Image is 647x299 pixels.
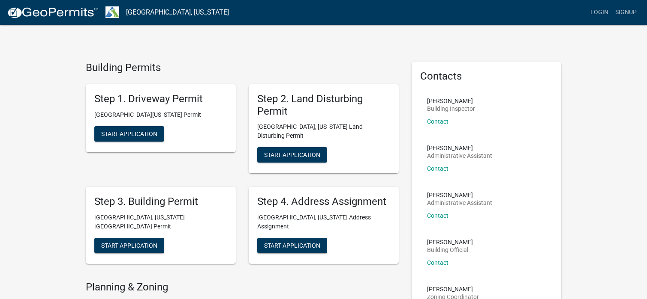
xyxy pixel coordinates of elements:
span: Start Application [264,151,320,158]
h5: Step 2. Land Disturbing Permit [257,93,390,118]
button: Start Application [94,126,164,142]
span: Start Application [101,130,157,137]
p: [GEOGRAPHIC_DATA], [US_STATE] Address Assignment [257,213,390,231]
h4: Building Permits [86,62,399,74]
button: Start Application [94,238,164,253]
h5: Contacts [420,70,553,83]
h4: Planning & Zoning [86,281,399,293]
a: Contact [427,212,448,219]
p: Administrative Assistant [427,153,492,159]
span: Start Application [101,242,157,249]
button: Start Application [257,238,327,253]
h5: Step 1. Driveway Permit [94,93,227,105]
span: Start Application [264,242,320,249]
a: Login [587,4,612,21]
p: [GEOGRAPHIC_DATA][US_STATE] Permit [94,110,227,119]
p: Administrative Assistant [427,200,492,206]
p: [PERSON_NAME] [427,286,479,292]
p: Building Official [427,247,473,253]
h5: Step 4. Address Assignment [257,195,390,208]
a: [GEOGRAPHIC_DATA], [US_STATE] [126,5,229,20]
a: Contact [427,165,448,172]
p: [GEOGRAPHIC_DATA], [US_STATE][GEOGRAPHIC_DATA] Permit [94,213,227,231]
h5: Step 3. Building Permit [94,195,227,208]
p: [PERSON_NAME] [427,192,492,198]
p: [PERSON_NAME] [427,239,473,245]
p: [PERSON_NAME] [427,98,475,104]
img: Troup County, Georgia [105,6,119,18]
p: [GEOGRAPHIC_DATA], [US_STATE] Land Disturbing Permit [257,122,390,140]
a: Contact [427,259,448,266]
button: Start Application [257,147,327,163]
p: Building Inspector [427,106,475,112]
a: Contact [427,118,448,125]
a: Signup [612,4,640,21]
p: [PERSON_NAME] [427,145,492,151]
